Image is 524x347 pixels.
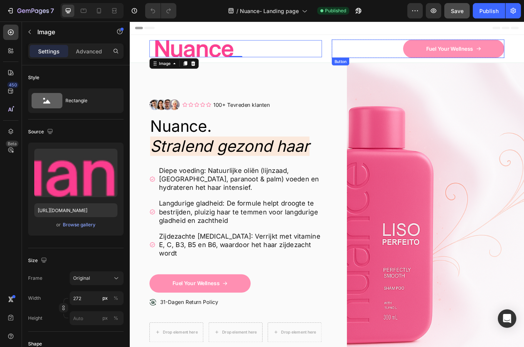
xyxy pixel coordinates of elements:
[7,82,18,88] div: 450
[111,294,121,303] button: px
[102,315,108,322] div: px
[240,7,299,15] span: Nuance- Landing page
[70,291,124,305] input: px%
[6,141,18,147] div: Beta
[473,3,505,18] button: Publish
[37,27,103,37] p: Image
[28,315,42,322] label: Height
[63,221,95,228] div: Browse gallery
[34,149,117,197] img: preview-image
[50,6,54,15] p: 7
[114,315,118,322] div: %
[145,3,176,18] div: Undo/Redo
[348,28,403,36] div: Rich Text Editor. Editing area: main
[76,47,102,55] p: Advanced
[24,135,211,158] i: Stralend gezond haar
[320,21,439,43] a: Rich Text Editor. Editing area: main
[56,220,61,229] span: or
[28,256,49,266] div: Size
[23,110,231,159] h2: Nuance.
[28,127,55,137] div: Source
[28,295,41,302] label: Width
[444,3,470,18] button: Save
[34,247,229,277] p: Zijdezachte [MEDICAL_DATA]: Verrijkt met vitamine E, C, B3, B5 en B6, waardoor het haar zijdezach...
[62,221,96,229] button: Browse gallery
[451,8,464,14] span: Save
[73,275,90,282] span: Original
[100,294,110,303] button: %
[35,325,104,333] p: 31-Dagen Return Policy
[38,47,60,55] p: Settings
[28,74,39,81] div: Style
[498,309,516,328] div: Open Intercom Messenger
[65,92,112,110] div: Rectangle
[34,170,229,200] p: Diepe voeding: Natuurlijke oliën (lijnzaad, [GEOGRAPHIC_DATA], paranoot & palm) voeden en hydrate...
[50,303,105,311] p: Fuel Your Wellness
[236,7,238,15] span: /
[114,295,118,302] div: %
[70,311,124,325] input: px%
[3,3,57,18] button: 7
[98,94,164,102] p: 100+ Tevreden klanten
[28,275,42,282] label: Frame
[23,91,59,104] img: gempages_581734630659457763-e120ac0d-cea7-4dd1-b87f-d55f0a4fc2e1.png
[34,203,117,217] input: https://example.com/image.jpg
[70,271,124,285] button: Original
[111,314,121,323] button: px
[130,22,524,347] iframe: Design area
[34,208,229,238] p: Langdurige gladheid: De formule helpt droogte te bestrijden, pluizig haar te temmen voor langduri...
[100,314,110,323] button: %
[348,28,403,36] p: Fuel Your Wellness
[479,7,499,15] div: Publish
[238,43,256,50] div: Button
[325,7,346,14] span: Published
[23,296,142,318] a: Fuel Your Wellness
[102,295,108,302] div: px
